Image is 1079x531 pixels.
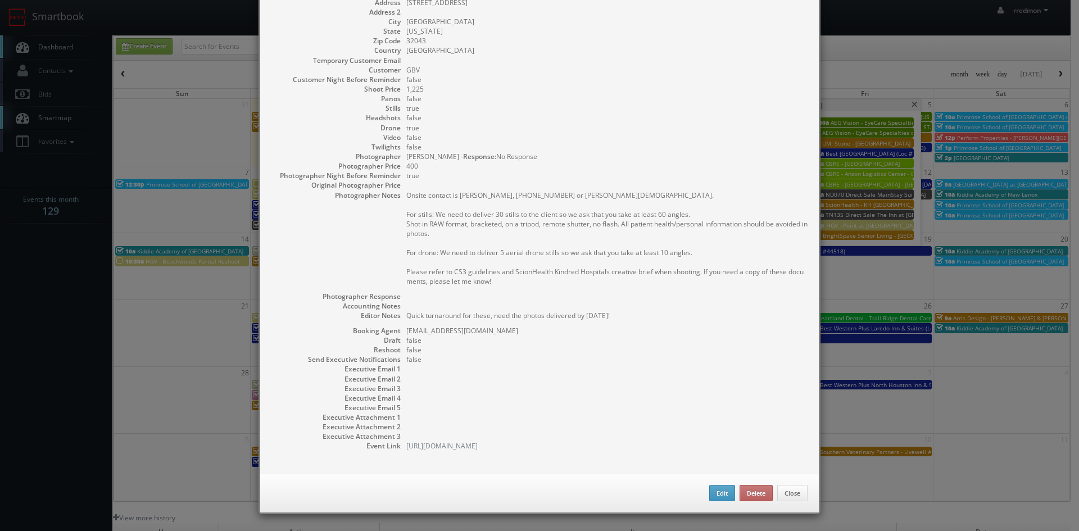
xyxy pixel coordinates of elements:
[709,485,735,502] button: Edit
[777,485,808,502] button: Close
[740,485,773,502] button: Delete
[271,65,401,75] dt: Customer
[406,17,808,26] dd: [GEOGRAPHIC_DATA]
[271,46,401,55] dt: Country
[406,326,808,335] dd: [EMAIL_ADDRESS][DOMAIN_NAME]
[271,301,401,311] dt: Accounting Notes
[271,412,401,422] dt: Executive Attachment 1
[406,36,808,46] dd: 32043
[406,65,808,75] dd: GBV
[406,335,808,345] dd: false
[271,142,401,152] dt: Twilights
[406,123,808,133] dd: true
[406,113,808,122] dd: false
[271,345,401,355] dt: Reshoot
[271,94,401,103] dt: Panos
[463,152,496,161] b: Response:
[406,171,808,180] dd: true
[271,335,401,345] dt: Draft
[406,345,808,355] dd: false
[406,161,808,171] dd: 400
[406,103,808,113] dd: true
[271,113,401,122] dt: Headshots
[406,142,808,152] dd: false
[406,75,808,84] dd: false
[271,364,401,374] dt: Executive Email 1
[271,311,401,320] dt: Editor Notes
[271,355,401,364] dt: Send Executive Notifications
[271,422,401,432] dt: Executive Attachment 2
[271,56,401,65] dt: Temporary Customer Email
[406,152,808,161] dd: [PERSON_NAME] - No Response
[406,441,478,451] a: [URL][DOMAIN_NAME]
[271,7,401,17] dt: Address 2
[271,292,401,301] dt: Photographer Response
[271,374,401,384] dt: Executive Email 2
[271,393,401,403] dt: Executive Email 4
[271,384,401,393] dt: Executive Email 3
[406,311,808,320] pre: Quick turnaround for these, need the photos delivered by [DATE]!
[271,441,401,451] dt: Event Link
[271,326,401,335] dt: Booking Agent
[271,36,401,46] dt: Zip Code
[406,26,808,36] dd: [US_STATE]
[271,432,401,441] dt: Executive Attachment 3
[271,152,401,161] dt: Photographer
[271,161,401,171] dt: Photographer Price
[406,46,808,55] dd: [GEOGRAPHIC_DATA]
[271,133,401,142] dt: Video
[271,171,401,180] dt: Photographer Night Before Reminder
[406,190,808,286] pre: Onsite contact is [PERSON_NAME], [PHONE_NUMBER] or [PERSON_NAME][DEMOGRAPHIC_DATA]. For stills: W...
[271,26,401,36] dt: State
[271,103,401,113] dt: Stills
[406,133,808,142] dd: false
[406,94,808,103] dd: false
[271,180,401,190] dt: Original Photographer Price
[406,84,808,94] dd: 1,225
[271,190,401,200] dt: Photographer Notes
[271,75,401,84] dt: Customer Night Before Reminder
[271,123,401,133] dt: Drone
[271,403,401,412] dt: Executive Email 5
[406,355,808,364] dd: false
[271,84,401,94] dt: Shoot Price
[271,17,401,26] dt: City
